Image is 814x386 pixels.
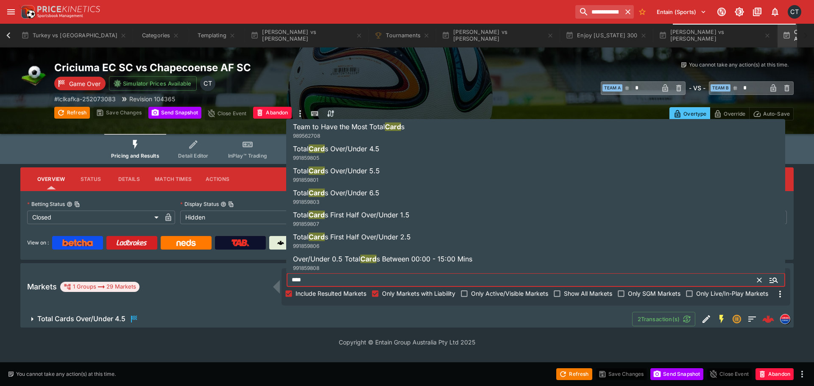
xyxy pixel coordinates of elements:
[293,255,360,263] span: Over/Under 0.5 Total
[293,133,320,139] span: 989562708
[564,289,612,298] span: Show All Markets
[293,265,319,271] span: 991859808
[780,314,790,324] div: lclkafka
[766,272,781,288] button: Close
[325,211,410,219] span: s First Half Over/Under 1.5
[27,211,162,224] div: Closed
[54,61,424,74] h2: Copy To Clipboard
[67,201,72,207] button: Betting StatusCopy To Clipboard
[744,311,760,327] button: Totals
[220,201,226,207] button: Display StatusCopy To Clipboard
[437,24,559,47] button: [PERSON_NAME] vs [PERSON_NAME]
[711,84,730,92] span: Team B
[376,255,472,263] span: s Between 00:00 - 15:00 Mins
[385,122,401,131] span: Card
[19,3,36,20] img: PriceKinetics Logo
[37,14,83,18] img: Sportsbook Management
[198,169,237,189] button: Actions
[253,108,291,117] span: Mark an event as closed and abandoned.
[16,370,116,378] p: You cannot take any action(s) at this time.
[245,24,368,47] button: [PERSON_NAME] vs [PERSON_NAME]
[293,144,309,153] span: Total
[750,4,765,19] button: Documentation
[72,169,110,189] button: Status
[27,200,65,208] p: Betting Status
[54,94,116,103] p: Copy To Clipboard
[696,289,768,298] span: Only Live/In-Play Markets
[749,107,794,120] button: Auto-Save
[729,311,744,327] button: Suspended
[325,167,380,175] span: s Over/Under 5.5
[20,311,632,328] button: Total Cards Over/Under 4.5
[231,239,249,246] img: TabNZ
[277,239,284,246] img: Cerberus
[760,311,777,328] a: 5f241ebc-a914-4039-8110-bb1ab5e12e94
[180,200,219,208] p: Display Status
[602,84,622,92] span: Team A
[471,289,548,298] span: Only Active/Visible Markets
[148,107,201,119] button: Send Snapshot
[309,211,325,219] span: Card
[69,79,100,88] p: Game Over
[556,368,592,380] button: Refresh
[669,107,794,120] div: Start From
[293,189,309,197] span: Total
[669,107,710,120] button: Overtype
[699,311,714,327] button: Edit Detail
[309,189,325,197] span: Card
[134,24,188,47] button: Categories
[111,153,159,159] span: Pricing and Results
[382,289,455,298] span: Only Markets with Liability
[797,369,807,379] button: more
[293,233,309,241] span: Total
[148,169,198,189] button: Match Times
[180,211,315,224] div: Hidden
[31,169,72,189] button: Overview
[309,167,325,175] span: Card
[775,289,785,299] svg: More
[654,24,776,47] button: [PERSON_NAME] vs [PERSON_NAME]
[293,167,309,175] span: Total
[755,369,794,378] span: Mark an event as closed and abandoned.
[325,144,379,153] span: s Over/Under 4.5
[650,368,703,380] button: Send Snapshot
[295,107,305,120] button: more
[109,76,197,91] button: Simulator Prices Available
[724,109,745,118] p: Override
[714,4,729,19] button: Connected to PK
[689,61,789,69] p: You cannot take any action(s) at this time.
[683,109,706,118] p: Overtype
[309,233,325,241] span: Card
[762,313,774,325] img: logo-cerberus--red.svg
[176,239,195,246] img: Neds
[16,24,132,47] button: Turkey vs [GEOGRAPHIC_DATA]
[74,201,80,207] button: Copy To Clipboard
[54,107,90,119] button: Refresh
[788,5,801,19] div: Cameron Tarver
[293,199,319,205] span: 991859803
[293,155,319,161] span: 991859805
[325,189,379,197] span: s Over/Under 6.5
[293,243,319,249] span: 991859806
[732,4,747,19] button: Toggle light/dark mode
[767,4,783,19] button: Notifications
[27,236,49,250] label: View on :
[116,239,147,246] img: Ladbrokes
[178,153,208,159] span: Detail Editor
[3,4,19,19] button: open drawer
[325,233,411,241] span: s First Half Over/Under 2.5
[253,107,291,119] button: Abandon
[781,314,790,324] img: lclkafka
[732,314,742,324] svg: Suspended
[62,239,93,246] img: Betcha
[293,177,318,183] span: 991859801
[129,94,175,103] p: Revision 104365
[755,368,794,380] button: Abandon
[228,201,234,207] button: Copy To Clipboard
[110,169,148,189] button: Details
[190,24,244,47] button: Templating
[37,314,125,323] h6: Total Cards Over/Under 4.5
[228,153,267,159] span: InPlay™ Trading
[293,221,319,227] span: 991859807
[762,313,774,325] div: 5f241ebc-a914-4039-8110-bb1ab5e12e94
